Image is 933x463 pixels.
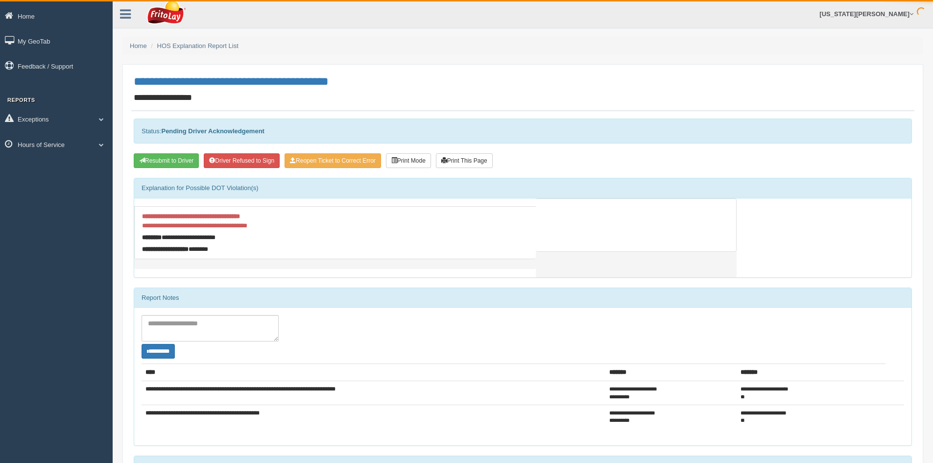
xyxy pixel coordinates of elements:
button: Print Mode [386,153,431,168]
div: Explanation for Possible DOT Violation(s) [134,178,911,198]
button: Resubmit To Driver [134,153,199,168]
a: HOS Explanation Report List [157,42,239,49]
button: Driver Refused to Sign [204,153,280,168]
strong: Pending Driver Acknowledgement [161,127,264,135]
a: Home [130,42,147,49]
button: Change Filter Options [142,344,175,359]
div: Status: [134,119,912,144]
button: Reopen Ticket [285,153,381,168]
div: Report Notes [134,288,911,308]
button: Print This Page [436,153,493,168]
